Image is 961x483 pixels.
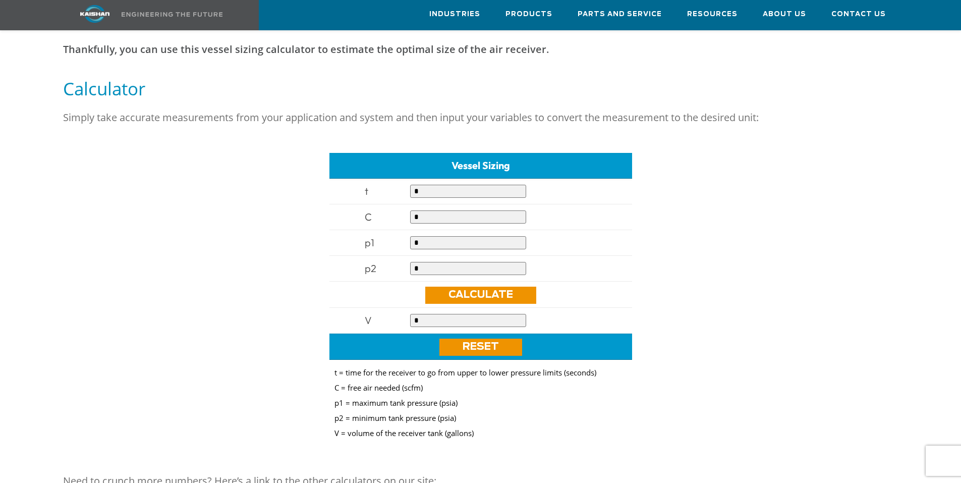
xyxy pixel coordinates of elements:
[578,9,662,20] span: Parts and Service
[687,9,738,20] span: Resources
[429,1,480,28] a: Industries
[763,1,806,28] a: About Us
[365,262,376,275] span: p2
[365,236,374,249] span: p1
[505,1,552,28] a: Products
[578,1,662,28] a: Parts and Service
[63,77,898,100] h5: Calculator
[425,287,536,304] a: Calculate
[687,1,738,28] a: Resources
[63,39,898,60] p: Thankfully, you can use this vessel sizing calculator to estimate the optimal size of the air rec...
[439,339,522,356] a: Reset
[365,210,372,223] span: C
[334,365,627,441] p: t = time for the receiver to go from upper to lower pressure limits (seconds) C = free air needed...
[451,159,510,172] span: Vessel Sizing
[365,314,372,327] span: V
[57,5,133,23] img: kaishan logo
[63,108,898,128] p: Simply take accurate measurements from your application and system and then input your variables ...
[505,9,552,20] span: Products
[831,1,886,28] a: Contact Us
[831,9,886,20] span: Contact Us
[763,9,806,20] span: About Us
[122,12,222,17] img: Engineering the future
[365,185,368,197] span: t
[429,9,480,20] span: Industries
